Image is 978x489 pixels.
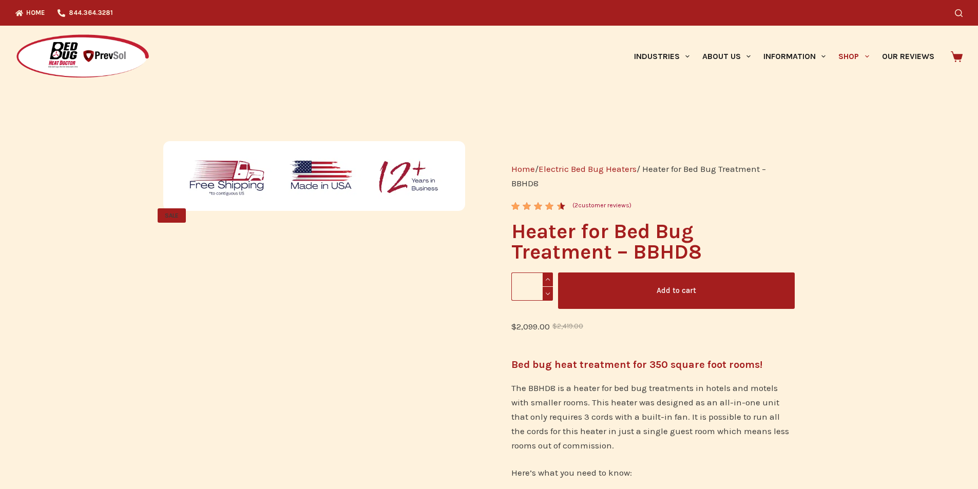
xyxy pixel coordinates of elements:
h1: Heater for Bed Bug Treatment – BBHD8 [511,221,794,262]
button: Add to cart [558,272,795,309]
nav: Breadcrumb [511,162,794,190]
a: Home [511,164,535,174]
a: (2customer reviews) [572,201,631,211]
input: Product quantity [511,272,553,301]
img: Prevsol/Bed Bug Heat Doctor [15,34,150,80]
button: Search [955,9,963,17]
a: Information [757,26,832,87]
span: SALE [158,208,186,223]
a: Shop [832,26,875,87]
strong: Bed bug heat treatment for 350 square foot rooms! [511,359,762,370]
a: Our Reviews [875,26,941,87]
a: Industries [627,26,696,87]
nav: Primary [627,26,941,87]
a: Electric Bed Bug Heaters [539,164,637,174]
p: The BBHD8 is a heater for bed bug treatments in hotels and motels with smaller rooms. This heater... [511,381,794,453]
span: 2 [574,202,578,209]
span: $ [552,322,557,330]
bdi: 2,419.00 [552,322,583,330]
bdi: 2,099.00 [511,321,550,331]
span: 2 [511,202,519,218]
span: Rated out of 5 based on customer ratings [511,202,561,273]
span: $ [511,321,516,331]
a: About Us [696,26,757,87]
div: Rated 4.50 out of 5 [511,202,566,210]
p: Here’s what you need to know: [511,465,794,480]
